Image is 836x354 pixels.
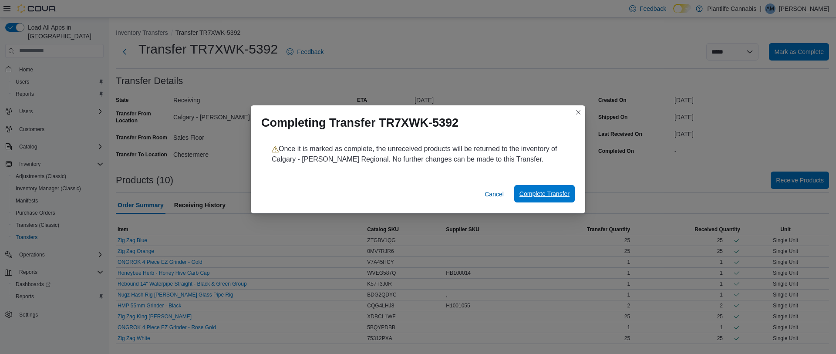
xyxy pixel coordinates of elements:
h1: Completing Transfer TR7XWK-5392 [261,116,458,130]
span: Complete Transfer [519,189,570,198]
button: Complete Transfer [514,185,575,202]
button: Cancel [481,185,507,203]
button: Closes this modal window [573,107,583,118]
span: Cancel [485,190,504,199]
p: Once it is marked as complete, the unreceived products will be returned to the inventory of Calga... [272,144,564,165]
